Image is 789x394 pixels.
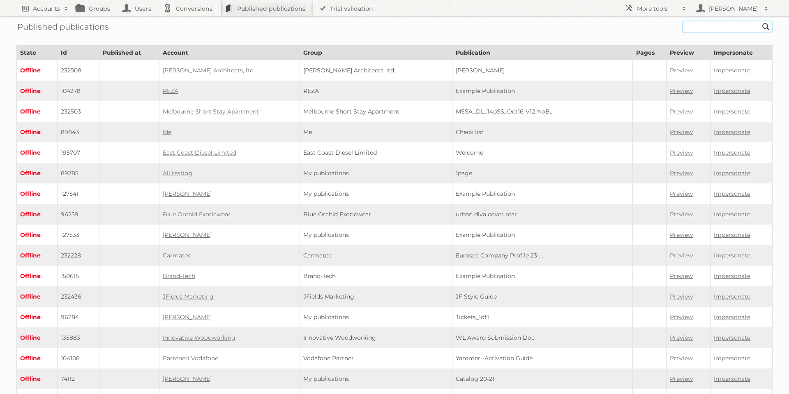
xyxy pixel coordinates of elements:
td: Example Publication [452,266,632,286]
input: Search [760,21,772,33]
td: Offline [17,327,58,348]
td: 232503 [58,101,99,122]
a: Brand-Tech [163,272,195,280]
td: Innovative Woodworking [300,327,452,348]
a: Preview [670,128,693,136]
a: Impersonate [714,313,750,321]
a: Preview [670,252,693,259]
a: Impersonate [714,108,750,115]
a: Preview [670,190,693,197]
a: Melbourne Short Stay Apartment [163,108,259,115]
td: Offline [17,348,58,369]
a: [PERSON_NAME] [163,375,212,382]
th: Impersonate [711,46,773,60]
a: Impersonate [714,169,750,177]
th: Account [159,46,300,60]
td: Offline [17,60,58,81]
td: 127533 [58,225,99,245]
td: Offline [17,266,58,286]
a: Impersonate [714,211,750,218]
a: Parteneri Vodafone [163,355,218,362]
a: Impersonate [714,190,750,197]
td: urban diva cover rear [452,204,632,225]
td: Offline [17,142,58,163]
td: 96284 [58,307,99,327]
a: Preview [670,149,693,156]
td: Me [300,122,452,142]
td: Check list [452,122,632,142]
a: Innovative Woodworking [163,334,235,341]
a: Impersonate [714,293,750,300]
a: Preview [670,293,693,300]
a: [PERSON_NAME] [163,313,212,321]
th: State [17,46,58,60]
a: Preview [670,375,693,382]
td: Offline [17,369,58,389]
a: [PERSON_NAME] Architects, ltd. [163,67,255,74]
td: 232508 [58,60,99,81]
a: Impersonate [714,375,750,382]
a: Preview [670,211,693,218]
td: 74112 [58,369,99,389]
td: East Coast Diesel Limited [300,142,452,163]
td: 1page [452,163,632,183]
th: Pages [632,46,666,60]
td: Offline [17,307,58,327]
td: JF Style Guide [452,286,632,307]
td: 89843 [58,122,99,142]
a: REZA [163,87,178,95]
h2: More tools [637,5,678,13]
td: WL Award Submission Doc [452,327,632,348]
a: Impersonate [714,149,750,156]
td: Offline [17,122,58,142]
a: Preview [670,231,693,239]
td: 127541 [58,183,99,204]
th: Group [300,46,452,60]
a: [PERSON_NAME] [163,190,212,197]
td: Offline [17,81,58,101]
a: Preview [670,334,693,341]
a: Preview [670,67,693,74]
td: Offline [17,204,58,225]
a: Impersonate [714,128,750,136]
h2: [PERSON_NAME] [707,5,760,13]
td: Offline [17,101,58,122]
a: Impersonate [714,272,750,280]
a: Preview [670,169,693,177]
td: My publications [300,163,452,183]
a: Me [163,128,171,136]
h2: Accounts [33,5,60,13]
td: REZA [300,81,452,101]
a: Preview [670,272,693,280]
td: [PERSON_NAME] Architects, ltd. [300,60,452,81]
a: Impersonate [714,87,750,95]
a: Preview [670,313,693,321]
td: Offline [17,245,58,266]
td: Yammer--Activation Guide [452,348,632,369]
td: 104278 [58,81,99,101]
a: Impersonate [714,334,750,341]
th: Publication [452,46,632,60]
td: Offline [17,163,58,183]
td: Example Publication [452,183,632,204]
a: Carmatec [163,252,191,259]
td: 89785 [58,163,99,183]
td: My publications [300,225,452,245]
td: Vodafone Partner [300,348,452,369]
td: Welcome [452,142,632,163]
a: Preview [670,355,693,362]
td: Brand-Tech [300,266,452,286]
a: Impersonate [714,231,750,239]
td: Tickets_1of1 [452,307,632,327]
td: MSSA_DL_14pSS_Oct16-V12-NoB... [452,101,632,122]
a: [PERSON_NAME] [163,231,212,239]
a: Impersonate [714,67,750,74]
td: Offline [17,225,58,245]
a: JFields Marketing [163,293,214,300]
td: Eurosec Company Profile 23-... [452,245,632,266]
td: Blue Orchid Exoticwear [300,204,452,225]
td: Offline [17,183,58,204]
td: 104108 [58,348,99,369]
td: JFields Marketing [300,286,452,307]
a: Ali testing [163,169,192,177]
